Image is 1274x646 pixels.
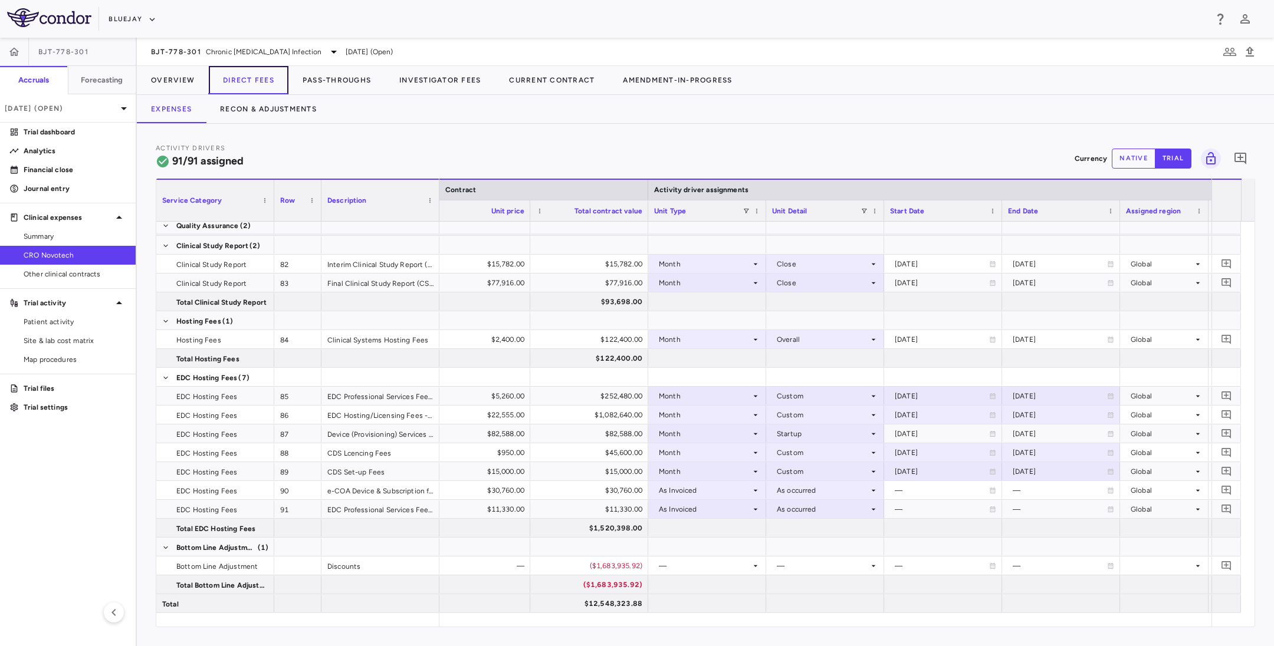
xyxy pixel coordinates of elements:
div: — [895,500,989,519]
div: $22,555.00 [423,406,524,424]
div: $5,260.00 [423,387,524,406]
p: [DATE] (Open) [5,103,117,114]
div: [DATE] [895,387,989,406]
div: — [1013,481,1107,500]
svg: Add comment [1221,390,1232,401]
button: Add comment [1219,256,1234,272]
div: $93,698.00 [541,292,642,311]
div: $1,520,398.00 [541,519,642,538]
div: — [777,556,869,575]
span: Total EDC Hosting Fees [176,519,255,538]
button: Direct Fees [209,66,288,94]
div: Global [1131,462,1193,481]
div: [DATE] [1013,387,1107,406]
span: Unit Detail [772,207,807,215]
span: EDC Hosting Fees [176,463,237,482]
div: $1,082,640.00 [541,406,642,424]
button: Pass-Throughs [288,66,385,94]
span: Activity driver assignments [654,186,748,194]
span: (1) [222,312,233,331]
div: [DATE] [895,273,989,292]
span: Unit Type [654,207,686,215]
div: $122,400.00 [541,349,642,368]
div: Overall [777,330,869,349]
div: $82,588.00 [541,424,642,443]
div: [DATE] [895,406,989,424]
div: 84 [274,330,321,348]
div: Month [659,330,751,349]
button: native [1112,149,1155,169]
div: Global [1131,255,1193,273]
img: logo-full-BYUhSk78.svg [7,8,91,27]
div: — [423,556,524,575]
div: 91 [274,500,321,518]
div: $950.00 [423,443,524,462]
button: Add comment [1219,331,1234,347]
span: Description [327,196,367,205]
div: Month [659,424,751,443]
p: Trial dashboard [24,127,126,137]
div: $122,400.00 [541,330,642,349]
span: EDC Hosting Fees [176,387,237,406]
div: 85 [274,387,321,405]
span: Hosting Fees [176,331,221,350]
svg: Add comment [1221,409,1232,420]
span: Map procedures [24,354,126,365]
button: Add comment [1230,149,1250,169]
span: EDC Hosting Fees [176,368,237,387]
div: Global [1131,500,1193,519]
div: Custom [777,406,869,424]
div: Custom [777,387,869,406]
div: Interim Clinical Study Report (CSR) writing, QC and finalisation [321,255,439,273]
div: 89 [274,462,321,480]
div: Global [1131,481,1193,500]
div: Global [1131,406,1193,424]
p: Trial files [24,383,126,394]
div: — [1013,500,1107,519]
div: Month [659,443,751,462]
div: Final Clinical Study Report (CSR) writing, QC and finalisation [321,273,439,292]
div: $2,400.00 [423,330,524,349]
span: Patient activity [24,317,126,327]
span: Row [280,196,295,205]
button: Overview [137,66,209,94]
div: EDC Hosting/Licensing Fees - Medidata [321,406,439,424]
span: Total [162,595,179,614]
div: 88 [274,443,321,462]
div: [DATE] [895,462,989,481]
div: Global [1131,387,1193,406]
p: Analytics [24,146,126,156]
div: Month [659,255,751,273]
span: (2) [249,236,260,255]
div: As Invoiced [659,500,751,519]
div: Global [1131,424,1193,443]
div: Month [659,406,751,424]
div: Startup [777,424,869,443]
button: Amendment-In-Progress [609,66,746,94]
span: Site & lab cost matrix [24,335,126,346]
div: 90 [274,481,321,499]
div: ($1,683,935.92) [541,556,642,575]
div: CDS Set-up Fees [321,462,439,480]
div: Close [777,273,869,292]
div: — [895,556,989,575]
span: EDC Hosting Fees [176,500,237,519]
span: Quality Assurance [176,216,239,235]
div: $15,782.00 [541,255,642,273]
span: EDC Hosting Fees [176,444,237,463]
span: Lock grid [1196,149,1221,169]
span: (2) [240,216,251,235]
p: Financial close [24,164,126,175]
span: Total Clinical Study Report [176,293,267,312]
span: Total Hosting Fees [176,350,239,368]
div: EDC Professional Services Fees - Medidata [321,387,439,405]
span: Start Date [890,207,925,215]
button: Add comment [1219,482,1234,498]
svg: Add comment [1221,428,1232,439]
p: Currency [1075,153,1107,164]
div: Discounts [321,556,439,575]
div: $30,760.00 [541,481,642,500]
div: — [895,481,989,500]
span: EDC Hosting Fees [176,482,237,500]
div: As occurred [777,500,869,519]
